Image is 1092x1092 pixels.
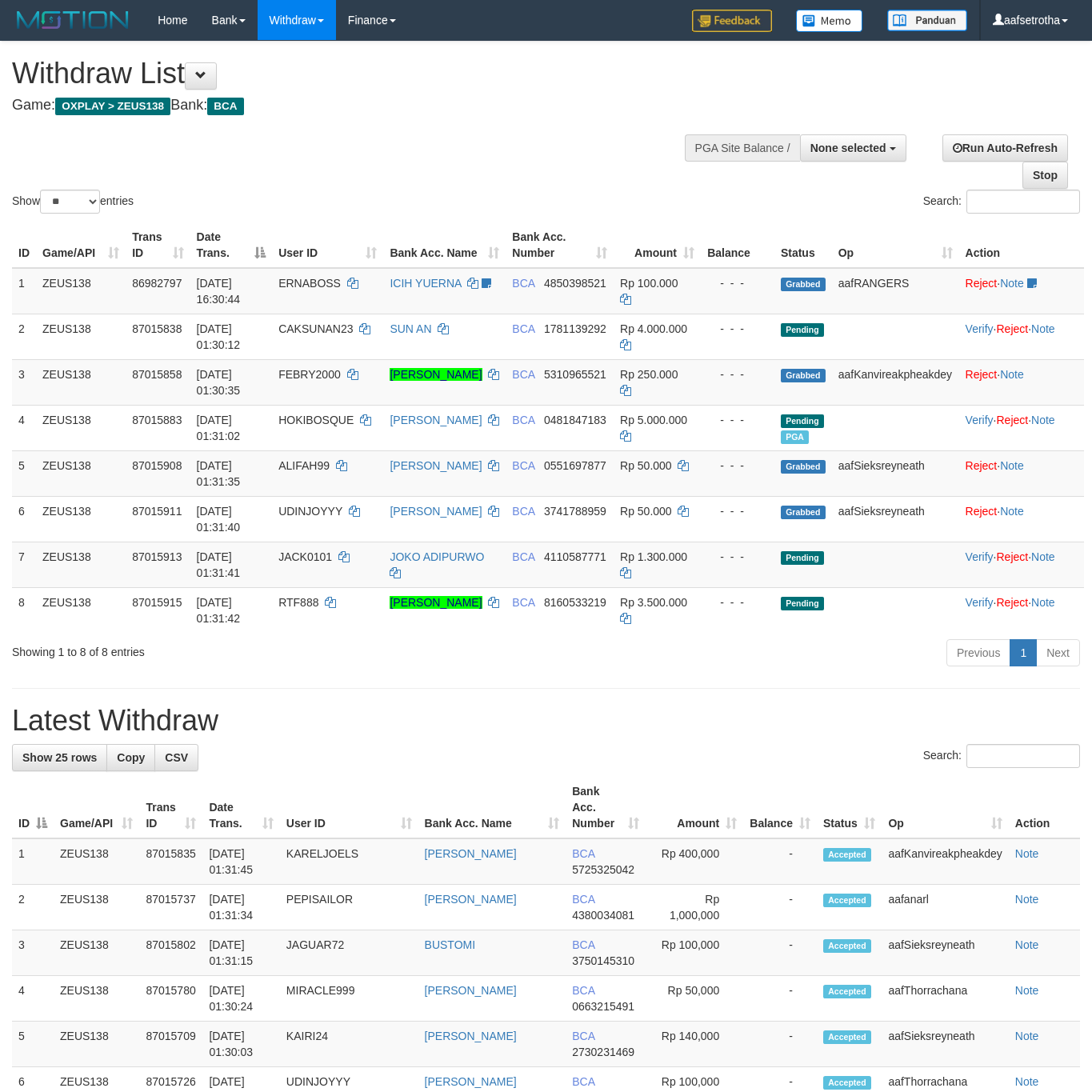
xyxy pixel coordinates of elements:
span: BCA [572,1075,594,1088]
div: - - - [707,412,768,428]
td: ZEUS138 [36,405,126,450]
a: Note [1015,984,1039,997]
span: BCA [512,414,534,426]
div: - - - [707,549,768,565]
th: Game/API: activate to sort column ascending [36,222,126,268]
a: Note [1031,322,1055,335]
td: ZEUS138 [36,359,126,405]
a: [PERSON_NAME] [425,847,517,860]
td: aafRANGERS [832,268,959,314]
td: Rp 50,000 [646,976,743,1022]
a: Note [1031,414,1055,426]
th: Status [774,222,832,268]
a: Note [1031,596,1055,609]
span: Copy 5310965521 to clipboard [544,368,606,381]
a: Previous [946,639,1010,666]
a: Show 25 rows [12,744,107,771]
span: Rp 50.000 [620,505,672,518]
td: 1 [12,268,36,314]
th: Amount: activate to sort column ascending [646,777,743,838]
a: [PERSON_NAME] [390,505,482,518]
span: ERNABOSS [278,277,341,290]
span: Accepted [823,848,871,862]
img: MOTION_logo.png [12,8,134,32]
td: 7 [12,542,36,587]
th: Bank Acc. Number: activate to sort column ascending [566,777,646,838]
td: 3 [12,930,54,976]
span: CAKSUNAN23 [278,322,353,335]
th: Bank Acc. Number: activate to sort column ascending [506,222,614,268]
span: BCA [512,505,534,518]
a: [PERSON_NAME] [390,459,482,472]
span: BCA [512,550,534,563]
td: · · [959,405,1084,450]
td: aafSieksreyneath [832,496,959,542]
td: Rp 140,000 [646,1022,743,1067]
td: · [959,450,1084,496]
span: Pending [781,597,824,610]
span: BCA [572,1030,594,1042]
td: - [743,885,817,930]
div: - - - [707,503,768,519]
a: Reject [966,459,998,472]
a: Note [1000,459,1024,472]
span: JACK0101 [278,550,332,563]
th: Action [959,222,1084,268]
td: [DATE] 01:31:34 [202,885,279,930]
span: Grabbed [781,460,826,474]
span: 87015911 [132,505,182,518]
a: [PERSON_NAME] [390,596,482,609]
th: ID [12,222,36,268]
td: ZEUS138 [54,885,139,930]
td: 4 [12,976,54,1022]
td: · [959,496,1084,542]
a: Verify [966,550,994,563]
span: Copy 0481847183 to clipboard [544,414,606,426]
h1: Latest Withdraw [12,705,1080,737]
a: Note [1015,893,1039,906]
td: ZEUS138 [54,838,139,885]
span: None selected [810,142,886,154]
span: Copy 5725325042 to clipboard [572,863,634,876]
th: Date Trans.: activate to sort column descending [190,222,273,268]
select: Showentries [40,190,100,214]
h1: Withdraw List [12,58,712,90]
span: BCA [207,98,243,115]
td: Rp 1,000,000 [646,885,743,930]
td: 3 [12,359,36,405]
span: [DATE] 01:30:12 [197,322,241,351]
span: OXPLAY > ZEUS138 [55,98,170,115]
h4: Game: Bank: [12,98,712,114]
td: aafKanvireakpheakdey [832,359,959,405]
span: RTF888 [278,596,318,609]
td: ZEUS138 [36,542,126,587]
span: Marked by aafanarl [781,430,809,444]
span: Copy 0663215491 to clipboard [572,1000,634,1013]
td: MIRACLE999 [280,976,418,1022]
a: Reject [996,414,1028,426]
th: Bank Acc. Name: activate to sort column ascending [383,222,506,268]
span: Rp 4.000.000 [620,322,687,335]
span: Grabbed [781,278,826,291]
th: Balance: activate to sort column ascending [743,777,817,838]
td: aafSieksreyneath [832,450,959,496]
th: Status: activate to sort column ascending [817,777,882,838]
th: Balance [701,222,774,268]
span: Accepted [823,985,871,998]
span: CSV [165,751,188,764]
td: 87015737 [139,885,202,930]
td: ZEUS138 [36,314,126,359]
a: Copy [106,744,155,771]
a: Note [1000,368,1024,381]
span: Show 25 rows [22,751,97,764]
div: Showing 1 to 8 of 8 entries [12,638,443,660]
span: Copy 1781139292 to clipboard [544,322,606,335]
span: [DATE] 01:30:35 [197,368,241,397]
td: · · [959,314,1084,359]
td: 1 [12,838,54,885]
a: [PERSON_NAME] [425,893,517,906]
td: ZEUS138 [54,930,139,976]
span: [DATE] 01:31:02 [197,414,241,442]
span: 87015915 [132,596,182,609]
th: Op: activate to sort column ascending [832,222,959,268]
